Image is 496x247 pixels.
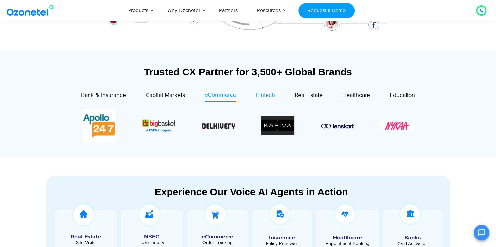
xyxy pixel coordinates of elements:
[342,91,370,102] a: Healthcare
[146,91,185,102] a: Capital Markets
[295,91,323,102] a: Real Estate
[83,109,414,142] div: Image Carousel
[256,91,275,102] a: Fintech
[146,92,185,99] span: Capital Markets
[474,225,489,240] button: Open chat
[124,234,179,240] h5: NBFC
[321,241,374,246] div: Appointment Booking
[321,235,374,241] h5: Healthcare
[124,240,179,245] div: Loan Inquiry
[81,92,126,99] span: Bank & Insurance
[298,3,354,18] a: Request a Demo
[256,92,275,99] span: Fintech
[342,92,370,99] span: Healthcare
[256,241,309,246] div: Policy Renewals
[256,235,309,241] h5: Insurance
[295,92,323,99] span: Real Estate
[205,91,236,102] a: eCommerce
[190,240,245,245] div: Order Tracking
[205,91,236,98] span: eCommerce
[386,241,439,246] div: Card Activation
[58,240,114,245] div: Site Visits
[53,186,450,198] div: Experience Our Voice AI Agents in Action
[390,92,415,99] span: Education
[58,234,114,240] h5: Real Estate
[390,91,415,102] a: Education
[47,66,450,78] div: Trusted CX Partner for 3,500+ Global Brands
[81,91,126,102] a: Bank & Insurance
[190,234,245,240] h5: eCommerce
